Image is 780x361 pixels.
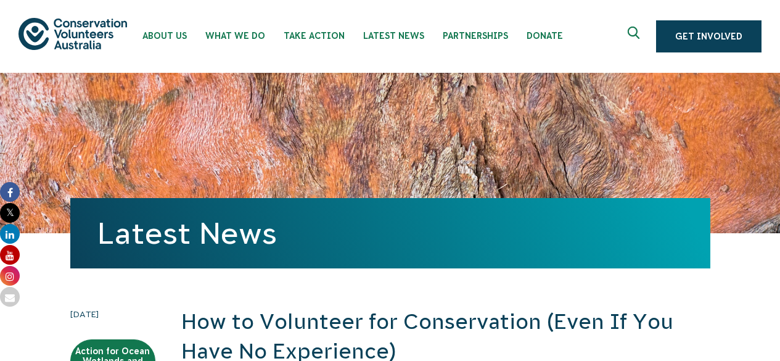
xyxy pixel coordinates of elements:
[205,31,265,41] span: What We Do
[97,217,277,250] a: Latest News
[620,22,650,51] button: Expand search box Close search box
[284,31,345,41] span: Take Action
[527,31,563,41] span: Donate
[363,31,424,41] span: Latest News
[142,31,187,41] span: About Us
[443,31,508,41] span: Partnerships
[18,18,127,49] img: logo.svg
[656,20,762,52] a: Get Involved
[628,27,643,46] span: Expand search box
[70,307,155,321] time: [DATE]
